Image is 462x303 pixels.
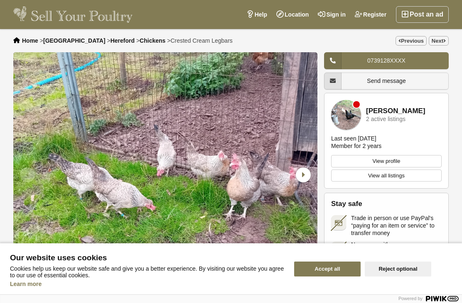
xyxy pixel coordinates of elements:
h2: Stay safe [331,200,442,208]
img: Sell Your Poultry [13,6,133,23]
a: [PERSON_NAME] [366,107,425,115]
a: Help [242,6,272,23]
img: Graham Powell [331,100,361,130]
a: Post an ad [396,6,449,23]
div: Member for 2 years [331,142,381,150]
a: Chickens [140,37,165,44]
a: Home [22,37,38,44]
span: Our website uses cookies [10,254,284,262]
button: Reject optional [365,262,431,276]
a: 0739128XXXX [324,52,449,69]
div: Next slide [292,164,313,186]
div: Previous slide [17,164,39,186]
a: Send message [324,73,449,90]
span: Never pay with anonymous payment services [351,241,442,256]
span: Powered by [398,296,423,301]
a: Sign in [313,6,350,23]
a: Next [429,36,449,46]
a: [GEOGRAPHIC_DATA] [43,37,106,44]
a: Previous [396,36,427,46]
li: > [107,37,135,44]
span: 0739128XXXX [367,57,405,64]
div: Member is offline [353,101,360,108]
a: View all listings [331,170,442,182]
a: Location [272,6,313,23]
div: Last seen [DATE] [331,135,376,142]
span: Trade in person or use PayPal's “paying for an item or service” to transfer money [351,214,442,237]
li: > [40,37,106,44]
p: Cookies help us keep our website safe and give you a better experience. By visiting our website y... [10,265,284,279]
span: Crested Cream Legbars [170,37,232,44]
div: 2 active listings [366,116,405,122]
a: Learn more [10,281,42,287]
a: Register [350,6,391,23]
a: Hereford [111,37,135,44]
a: View profile [331,155,442,167]
button: Accept all [294,262,361,276]
img: Crested Cream Legbars - 1/2 [13,52,317,298]
span: Send message [367,78,405,84]
li: 1 / 2 [13,52,317,298]
li: > [136,37,165,44]
li: > [167,37,233,44]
